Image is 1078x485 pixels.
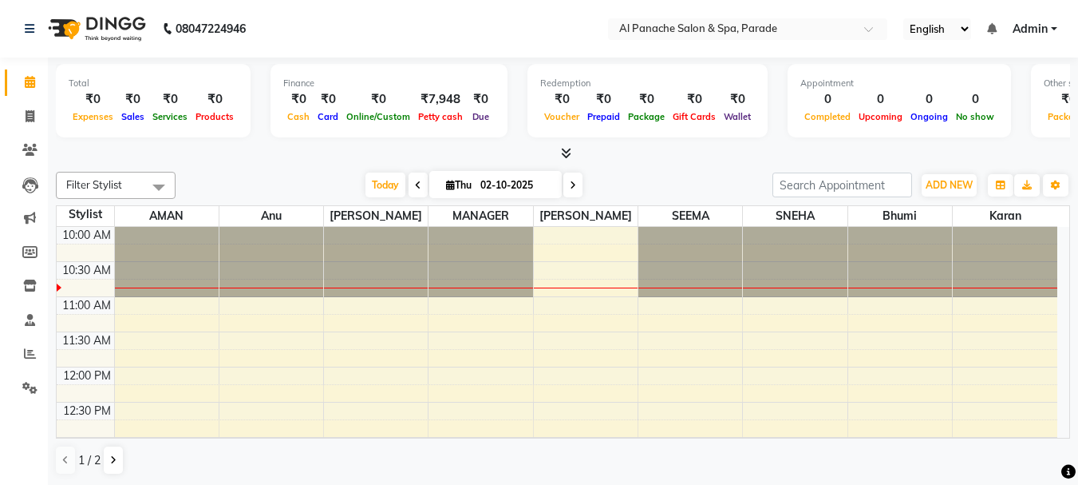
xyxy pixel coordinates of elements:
[60,403,114,419] div: 12:30 PM
[192,111,238,122] span: Products
[57,206,114,223] div: Stylist
[283,77,495,90] div: Finance
[148,90,192,109] div: ₹0
[534,206,638,226] span: [PERSON_NAME]
[176,6,246,51] b: 08047224946
[428,206,532,226] span: MANAGER
[59,297,114,314] div: 11:00 AM
[855,111,906,122] span: Upcoming
[583,90,624,109] div: ₹0
[148,111,192,122] span: Services
[59,332,114,349] div: 11:30 AM
[906,111,952,122] span: Ongoing
[78,452,101,469] span: 1 / 2
[115,206,219,226] span: AMAN
[414,111,467,122] span: Petty cash
[117,111,148,122] span: Sales
[624,111,669,122] span: Package
[324,206,428,226] span: [PERSON_NAME]
[342,90,414,109] div: ₹0
[952,90,998,109] div: 0
[117,90,148,109] div: ₹0
[476,173,555,197] input: 2025-10-02
[219,206,323,226] span: Anu
[855,90,906,109] div: 0
[59,262,114,279] div: 10:30 AM
[467,90,495,109] div: ₹0
[69,111,117,122] span: Expenses
[314,111,342,122] span: Card
[66,438,114,455] div: 1:00 PM
[800,90,855,109] div: 0
[743,206,847,226] span: SNEHA
[669,90,720,109] div: ₹0
[624,90,669,109] div: ₹0
[922,174,977,197] button: ADD NEW
[906,90,952,109] div: 0
[41,6,150,51] img: logo
[772,173,912,197] input: Search Appointment
[365,173,405,197] span: Today
[69,77,238,90] div: Total
[66,178,122,191] span: Filter Stylist
[283,90,314,109] div: ₹0
[800,77,998,90] div: Appointment
[953,206,1057,226] span: Karan
[720,111,755,122] span: Wallet
[468,111,493,122] span: Due
[800,111,855,122] span: Completed
[414,90,467,109] div: ₹7,948
[342,111,414,122] span: Online/Custom
[848,206,952,226] span: Bhumi
[59,227,114,244] div: 10:00 AM
[192,90,238,109] div: ₹0
[583,111,624,122] span: Prepaid
[540,90,583,109] div: ₹0
[283,111,314,122] span: Cash
[1013,21,1048,38] span: Admin
[69,90,117,109] div: ₹0
[540,77,755,90] div: Redemption
[442,179,476,191] span: Thu
[669,111,720,122] span: Gift Cards
[638,206,742,226] span: SEEMA
[314,90,342,109] div: ₹0
[540,111,583,122] span: Voucher
[60,368,114,384] div: 12:00 PM
[926,179,973,191] span: ADD NEW
[720,90,755,109] div: ₹0
[952,111,998,122] span: No show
